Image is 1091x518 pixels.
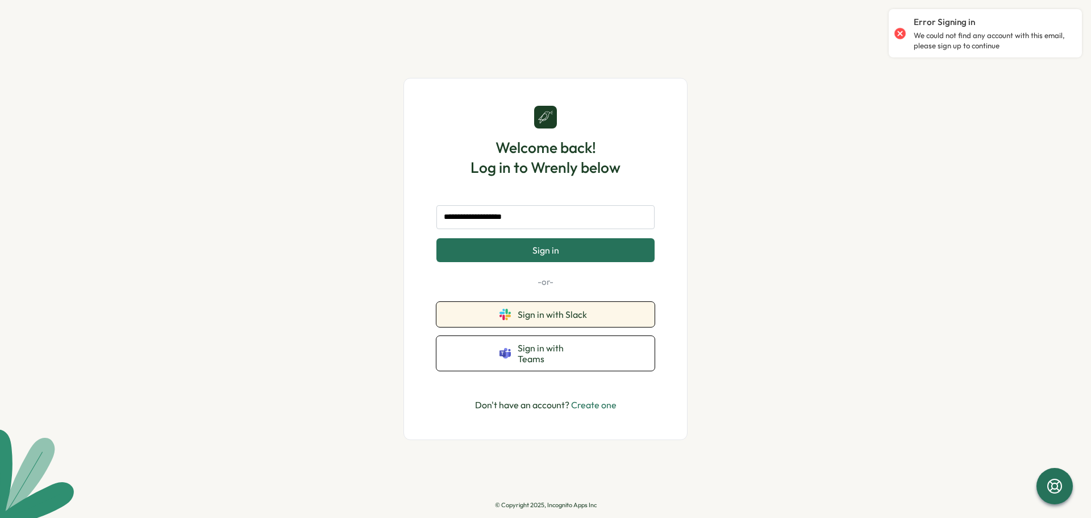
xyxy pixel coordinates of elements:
[436,302,655,327] button: Sign in with Slack
[571,399,617,411] a: Create one
[914,31,1071,51] p: We could not find any account with this email, please sign up to continue
[914,16,975,28] p: Error Signing in
[436,336,655,371] button: Sign in with Teams
[475,398,617,412] p: Don't have an account?
[532,245,559,255] span: Sign in
[518,309,592,320] span: Sign in with Slack
[436,238,655,262] button: Sign in
[436,276,655,288] p: -or-
[495,502,597,509] p: © Copyright 2025, Incognito Apps Inc
[518,343,592,364] span: Sign in with Teams
[470,138,621,177] h1: Welcome back! Log in to Wrenly below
